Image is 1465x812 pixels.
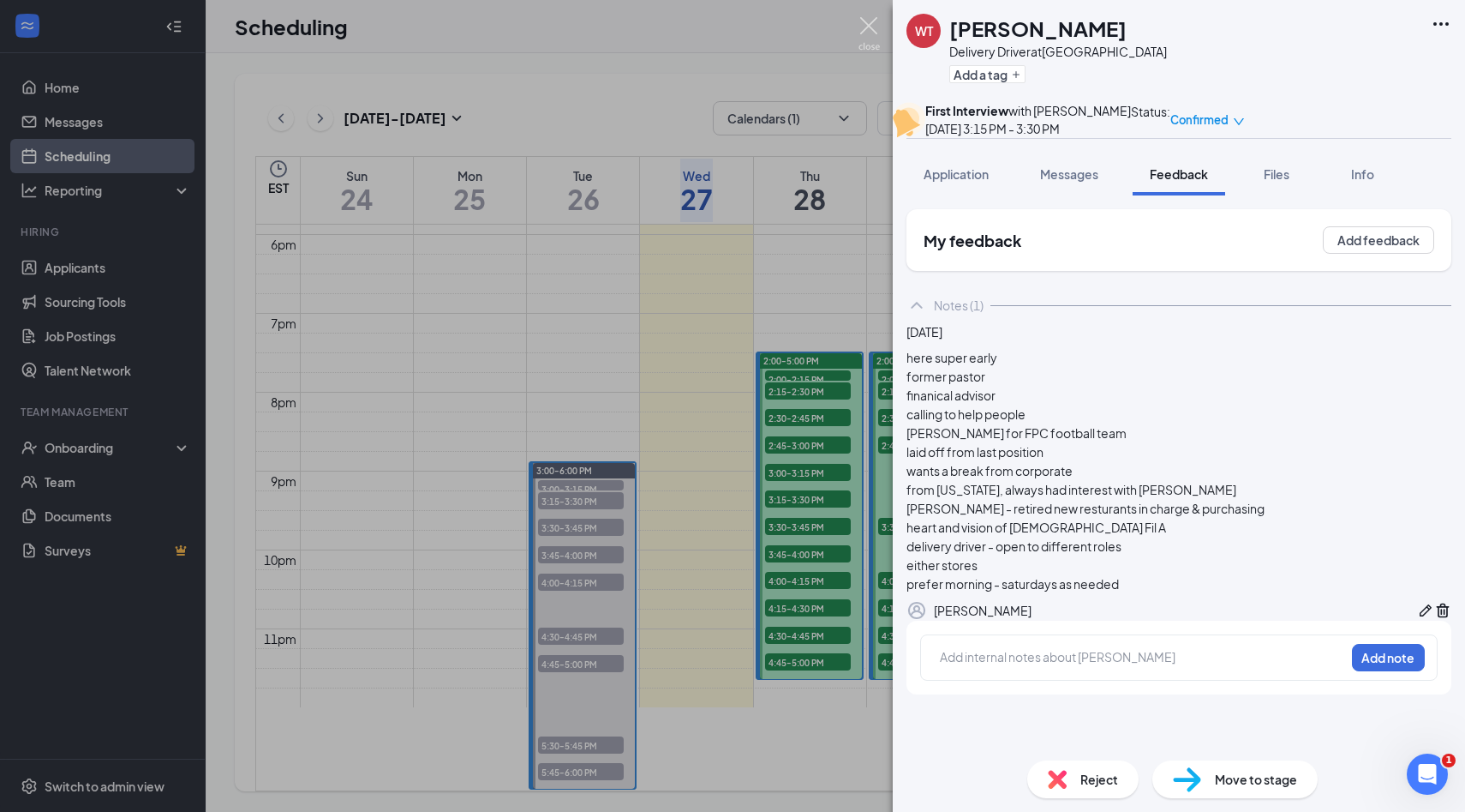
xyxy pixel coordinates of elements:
[1150,166,1208,182] span: Feedback
[1131,102,1170,138] div: Status :
[1407,754,1448,795] iframe: Intercom live chat
[925,103,1008,118] b: First Interview
[1431,14,1451,34] svg: Ellipses
[1011,69,1021,80] svg: Plus
[906,295,927,316] svg: ChevronUp
[924,230,1021,251] h2: My feedback
[906,324,942,340] span: [DATE]
[906,348,1451,593] div: here super early former pastor finanical advisor calling to help people [PERSON_NAME] for FPC foo...
[906,600,927,621] svg: Profile
[1080,770,1118,789] span: Reject
[1233,116,1245,128] span: down
[1434,602,1451,619] svg: Trash
[949,65,1025,83] button: PlusAdd a tag
[934,601,1031,620] div: [PERSON_NAME]
[1434,600,1451,621] button: Trash
[949,14,1127,43] h1: [PERSON_NAME]
[949,43,1167,60] div: Delivery Driver at [GEOGRAPHIC_DATA]
[1442,754,1456,767] span: 1
[1323,226,1434,254] button: Add feedback
[1352,644,1425,671] button: Add note
[1215,770,1297,789] span: Move to stage
[1417,600,1434,621] button: Pen
[1040,166,1098,182] span: Messages
[934,297,984,314] div: Notes (1)
[925,102,1131,119] div: with [PERSON_NAME]
[924,166,989,182] span: Application
[1351,166,1374,182] span: Info
[1170,111,1229,129] span: Confirmed
[925,119,1131,138] div: [DATE] 3:15 PM - 3:30 PM
[915,22,933,39] div: WT
[1417,602,1434,619] svg: Pen
[1264,166,1289,182] span: Files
